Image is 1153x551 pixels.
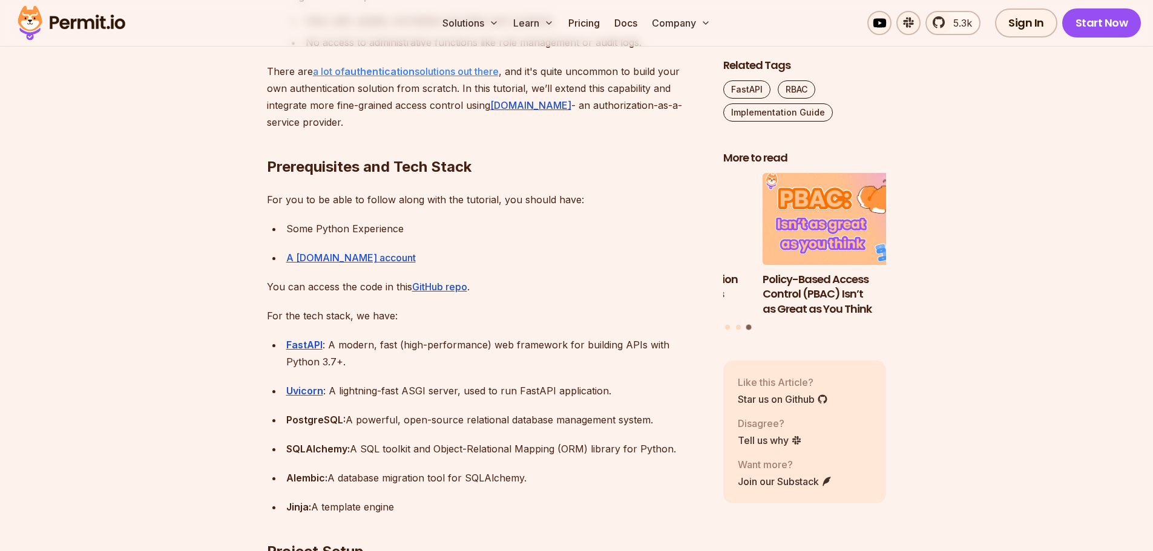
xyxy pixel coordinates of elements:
[286,220,704,237] div: Some Python Experience
[1062,8,1142,37] a: Start Now
[586,272,749,302] h3: Implementing Authentication and Authorization in Next.js
[286,469,704,486] div: A database migration tool for SQLAlchemy.
[925,11,981,35] a: 5.3k
[286,501,311,513] strong: Jinja:
[286,472,327,484] strong: Alembic:
[313,65,499,77] a: a lot ofauthenticationsolutions out there
[647,11,715,35] button: Company
[995,8,1057,37] a: Sign In
[738,474,832,488] a: Join our Substack
[286,336,704,370] div: : A modern, fast (high-performance) web framework for building APIs with Python 3.7+.
[763,173,926,317] li: 3 of 3
[286,385,323,397] a: Uvicorn
[267,109,704,177] h2: Prerequisites and Tech Stack
[286,411,704,428] div: A powerful, open-source relational database management system.
[563,11,605,35] a: Pricing
[267,307,704,324] p: For the tech stack, we have:
[586,173,749,265] img: Implementing Authentication and Authorization in Next.js
[946,16,972,30] span: 5.3k
[746,324,752,330] button: Go to slide 3
[738,374,828,389] p: Like this Article?
[738,432,802,447] a: Tell us why
[723,80,770,99] a: FastAPI
[763,272,926,316] h3: Policy-Based Access Control (PBAC) Isn’t as Great as You Think
[723,103,833,122] a: Implementation Guide
[286,339,323,351] a: FastAPI
[267,278,704,295] p: You can access the code in this .
[725,324,730,329] button: Go to slide 1
[267,63,704,131] p: There are , and it's quite uncommon to build your own authentication solution from scratch. In th...
[267,191,704,208] p: For you to be able to follow along with the tutorial, you should have:
[609,11,642,35] a: Docs
[723,58,887,73] h2: Related Tags
[736,324,741,329] button: Go to slide 2
[738,416,802,430] p: Disagree?
[586,173,749,317] li: 2 of 3
[286,252,416,264] a: A [DOMAIN_NAME] account
[738,457,832,471] p: Want more?
[412,281,467,293] a: GitHub repo
[508,11,559,35] button: Learn
[286,443,350,455] strong: SQLAlchemy:
[738,391,828,406] a: Star us on Github
[490,99,571,111] a: [DOMAIN_NAME]
[763,173,926,317] a: Policy-Based Access Control (PBAC) Isn’t as Great as You ThinkPolicy-Based Access Control (PBAC) ...
[286,440,704,457] div: A SQL toolkit and Object-Relational Mapping (ORM) library for Python.
[286,498,704,515] div: A template engine
[763,173,926,265] img: Policy-Based Access Control (PBAC) Isn’t as Great as You Think
[12,2,131,44] img: Permit logo
[344,65,415,77] strong: authentication
[723,151,887,166] h2: More to read
[286,414,346,426] strong: PostgreSQL:
[723,173,887,331] div: Posts
[286,382,704,399] div: : A lightning-fast ASGI server, used to run FastAPI application.
[438,11,504,35] button: Solutions
[778,80,815,99] a: RBAC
